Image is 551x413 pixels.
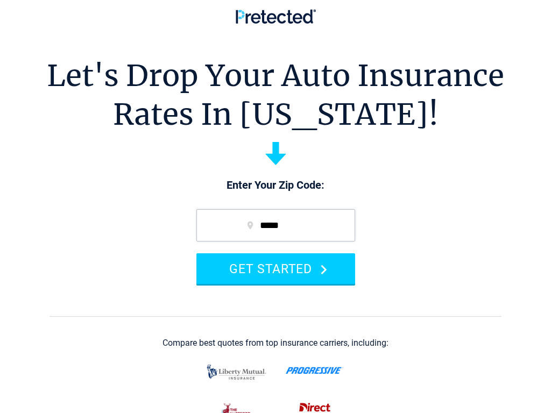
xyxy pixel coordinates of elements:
img: liberty [204,359,269,385]
img: progressive [286,367,343,374]
p: Enter Your Zip Code: [186,178,366,193]
h1: Let's Drop Your Auto Insurance Rates In [US_STATE]! [47,56,504,134]
button: GET STARTED [196,253,355,284]
div: Compare best quotes from top insurance carriers, including: [163,338,388,348]
input: zip code [196,209,355,241]
img: Pretected Logo [236,9,316,24]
